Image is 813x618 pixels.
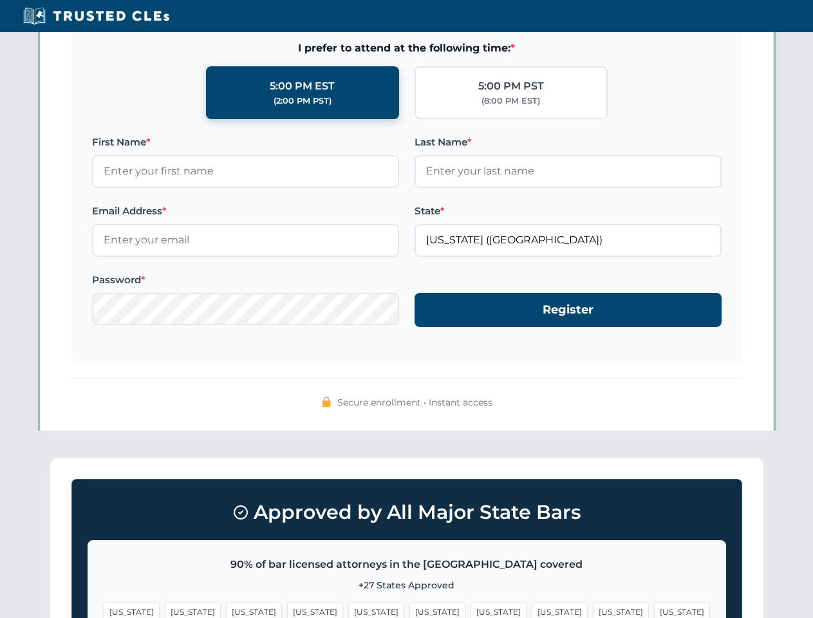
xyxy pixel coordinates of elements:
[104,556,710,573] p: 90% of bar licensed attorneys in the [GEOGRAPHIC_DATA] covered
[92,40,722,57] span: I prefer to attend at the following time:
[92,155,399,187] input: Enter your first name
[415,135,722,150] label: Last Name
[321,397,332,407] img: 🔒
[415,224,722,256] input: Florida (FL)
[88,495,726,530] h3: Approved by All Major State Bars
[478,78,544,95] div: 5:00 PM PST
[337,395,492,409] span: Secure enrollment • Instant access
[92,203,399,219] label: Email Address
[481,95,540,108] div: (8:00 PM EST)
[270,78,335,95] div: 5:00 PM EST
[415,155,722,187] input: Enter your last name
[92,224,399,256] input: Enter your email
[415,203,722,219] label: State
[415,293,722,327] button: Register
[104,578,710,592] p: +27 States Approved
[92,135,399,150] label: First Name
[19,6,173,26] img: Trusted CLEs
[274,95,332,108] div: (2:00 PM PST)
[92,272,399,288] label: Password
